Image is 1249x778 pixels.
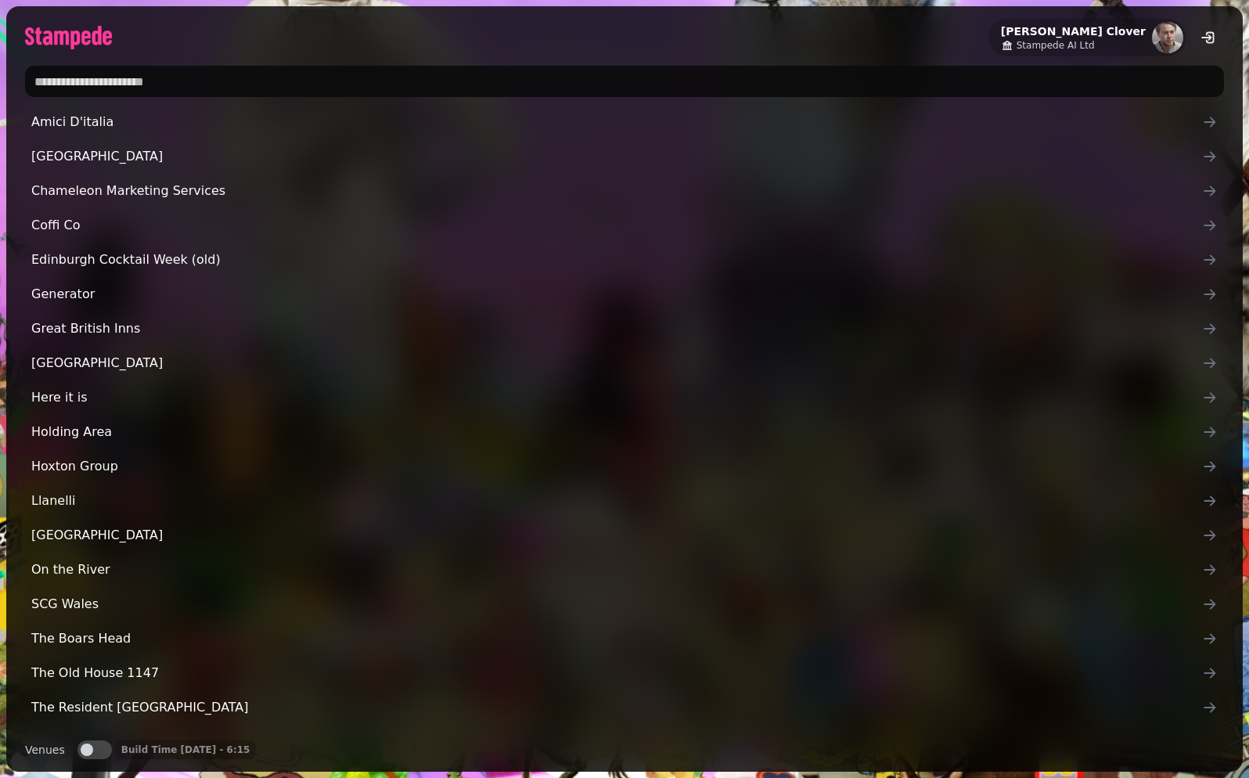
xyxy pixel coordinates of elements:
[25,726,1224,758] a: Three Horseshoes Country Inn
[31,250,1202,269] span: Edinburgh Cocktail Week (old)
[31,595,1202,614] span: SCG Wales
[25,589,1224,620] a: SCG Wales
[31,664,1202,683] span: The Old House 1147
[31,698,1202,717] span: The Resident [GEOGRAPHIC_DATA]
[31,319,1202,338] span: Great British Inns
[25,657,1224,689] a: The Old House 1147
[31,629,1202,648] span: The Boars Head
[31,182,1202,200] span: Chameleon Marketing Services
[31,354,1202,373] span: [GEOGRAPHIC_DATA]
[31,560,1202,579] span: On the River
[25,451,1224,482] a: Hoxton Group
[31,526,1202,545] span: [GEOGRAPHIC_DATA]
[31,285,1202,304] span: Generator
[25,348,1224,379] a: [GEOGRAPHIC_DATA]
[31,423,1202,441] span: Holding Area
[25,623,1224,654] a: The Boars Head
[1193,22,1224,53] button: logout
[31,457,1202,476] span: Hoxton Group
[25,740,65,759] label: Venues
[31,492,1202,510] span: Llanelli
[1152,22,1183,53] img: aHR0cHM6Ly93d3cuZ3JhdmF0YXIuY29tL2F2YXRhci9kZDBkNmU2NGQ3OWViYmU4ODcxMWM5ZTk3ZWI5MmRiND9zPTE1MCZkP...
[25,692,1224,723] a: The Resident [GEOGRAPHIC_DATA]
[25,210,1224,241] a: Coffi Co
[121,744,250,756] p: Build Time [DATE] - 6:15
[31,388,1202,407] span: Here it is
[25,175,1224,207] a: Chameleon Marketing Services
[25,485,1224,517] a: Llanelli
[25,554,1224,585] a: On the River
[31,113,1202,131] span: Amici D'italia
[25,141,1224,172] a: [GEOGRAPHIC_DATA]
[25,382,1224,413] a: Here it is
[25,416,1224,448] a: Holding Area
[25,313,1224,344] a: Great British Inns
[31,216,1202,235] span: Coffi Co
[25,106,1224,138] a: Amici D'italia
[1017,39,1095,52] span: Stampede AI Ltd
[25,26,112,49] img: logo
[1001,39,1146,52] a: Stampede AI Ltd
[31,147,1202,166] span: [GEOGRAPHIC_DATA]
[1001,23,1146,39] h2: [PERSON_NAME] Clover
[25,520,1224,551] a: [GEOGRAPHIC_DATA]
[25,244,1224,276] a: Edinburgh Cocktail Week (old)
[25,279,1224,310] a: Generator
